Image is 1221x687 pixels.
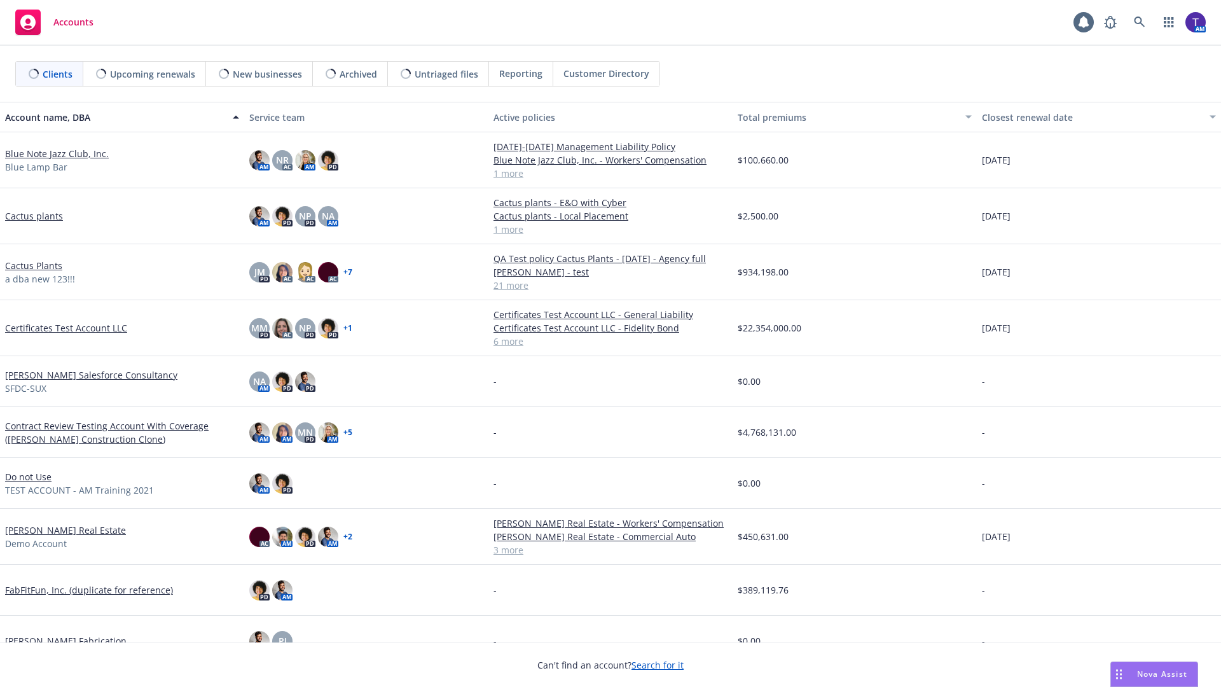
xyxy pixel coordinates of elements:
[343,268,352,276] a: + 7
[982,375,985,388] span: -
[272,473,293,494] img: photo
[982,321,1011,335] span: [DATE]
[493,530,728,543] a: [PERSON_NAME] Real Estate - Commercial Auto
[276,153,289,167] span: NR
[299,321,312,335] span: NP
[5,583,173,597] a: FabFitFun, Inc. (duplicate for reference)
[493,196,728,209] a: Cactus plants - E&O with Cyber
[982,634,985,648] span: -
[493,375,497,388] span: -
[299,209,312,223] span: NP
[738,321,801,335] span: $22,354,000.00
[272,262,293,282] img: photo
[493,634,497,648] span: -
[295,150,315,170] img: photo
[249,206,270,226] img: photo
[5,419,239,446] a: Contract Review Testing Account With Coverage ([PERSON_NAME] Construction Clone)
[415,67,478,81] span: Untriaged files
[493,583,497,597] span: -
[272,527,293,547] img: photo
[738,476,761,490] span: $0.00
[488,102,733,132] button: Active policies
[563,67,649,80] span: Customer Directory
[318,527,338,547] img: photo
[1137,669,1187,679] span: Nova Assist
[1156,10,1182,35] a: Switch app
[5,470,52,483] a: Do not Use
[493,476,497,490] span: -
[1111,662,1127,686] div: Drag to move
[738,634,761,648] span: $0.00
[53,17,93,27] span: Accounts
[5,160,67,174] span: Blue Lamp Bar
[249,422,270,443] img: photo
[1110,662,1198,687] button: Nova Assist
[253,375,266,388] span: NA
[318,262,338,282] img: photo
[493,517,728,530] a: [PERSON_NAME] Real Estate - Workers' Compensation
[249,473,270,494] img: photo
[738,209,778,223] span: $2,500.00
[537,658,684,672] span: Can't find an account?
[272,580,293,600] img: photo
[5,368,177,382] a: [PERSON_NAME] Salesforce Consultancy
[1127,10,1152,35] a: Search
[982,530,1011,543] span: [DATE]
[249,631,270,651] img: photo
[254,265,265,279] span: JM
[982,265,1011,279] span: [DATE]
[493,153,728,167] a: Blue Note Jazz Club, Inc. - Workers' Compensation
[493,140,728,153] a: [DATE]-[DATE] Management Liability Policy
[738,530,789,543] span: $450,631.00
[279,634,287,648] span: PJ
[738,375,761,388] span: $0.00
[43,67,72,81] span: Clients
[982,209,1011,223] span: [DATE]
[343,533,352,541] a: + 2
[249,111,483,124] div: Service team
[631,659,684,671] a: Search for it
[295,262,315,282] img: photo
[982,476,985,490] span: -
[5,272,75,286] span: a dba new 123!!!
[5,382,46,395] span: SFDC-SUX
[298,426,313,439] span: MN
[272,318,293,338] img: photo
[982,583,985,597] span: -
[493,308,728,321] a: Certificates Test Account LLC - General Liability
[10,4,99,40] a: Accounts
[738,111,958,124] div: Total premiums
[318,150,338,170] img: photo
[738,583,789,597] span: $389,119.76
[493,209,728,223] a: Cactus plants - Local Placement
[982,426,985,439] span: -
[982,111,1202,124] div: Closest renewal date
[272,206,293,226] img: photo
[272,371,293,392] img: photo
[5,147,109,160] a: Blue Note Jazz Club, Inc.
[5,634,127,648] a: [PERSON_NAME] Fabrication
[493,223,728,236] a: 1 more
[5,537,67,550] span: Demo Account
[249,150,270,170] img: photo
[244,102,488,132] button: Service team
[295,371,315,392] img: photo
[982,153,1011,167] span: [DATE]
[499,67,542,80] span: Reporting
[738,265,789,279] span: $934,198.00
[249,580,270,600] img: photo
[318,318,338,338] img: photo
[251,321,268,335] span: MM
[318,422,338,443] img: photo
[249,527,270,547] img: photo
[5,524,126,537] a: [PERSON_NAME] Real Estate
[493,426,497,439] span: -
[272,422,293,443] img: photo
[493,111,728,124] div: Active policies
[5,209,63,223] a: Cactus plants
[493,265,728,279] a: [PERSON_NAME] - test
[5,483,154,497] span: TEST ACCOUNT - AM Training 2021
[343,324,352,332] a: + 1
